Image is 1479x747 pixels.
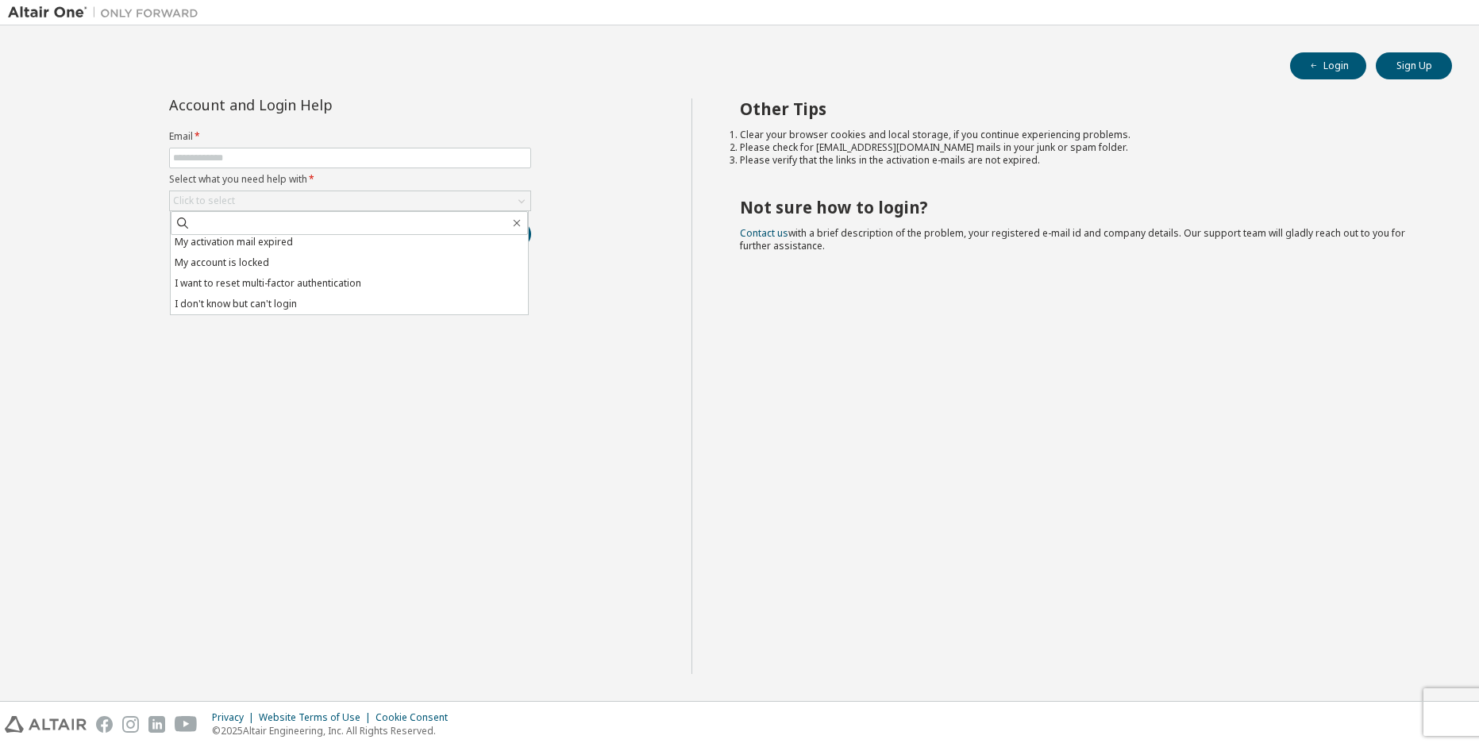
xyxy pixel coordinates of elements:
[169,98,459,111] div: Account and Login Help
[740,154,1423,167] li: Please verify that the links in the activation e-mails are not expired.
[96,716,113,733] img: facebook.svg
[169,173,531,186] label: Select what you need help with
[740,129,1423,141] li: Clear your browser cookies and local storage, if you continue experiencing problems.
[8,5,206,21] img: Altair One
[170,191,530,210] div: Click to select
[1290,52,1366,79] button: Login
[212,711,259,724] div: Privacy
[740,141,1423,154] li: Please check for [EMAIL_ADDRESS][DOMAIN_NAME] mails in your junk or spam folder.
[376,711,457,724] div: Cookie Consent
[122,716,139,733] img: instagram.svg
[148,716,165,733] img: linkedin.svg
[259,711,376,724] div: Website Terms of Use
[173,194,235,207] div: Click to select
[740,98,1423,119] h2: Other Tips
[175,716,198,733] img: youtube.svg
[212,724,457,737] p: © 2025 Altair Engineering, Inc. All Rights Reserved.
[740,226,788,240] a: Contact us
[740,197,1423,218] h2: Not sure how to login?
[740,226,1405,252] span: with a brief description of the problem, your registered e-mail id and company details. Our suppo...
[171,232,528,252] li: My activation mail expired
[1376,52,1452,79] button: Sign Up
[169,130,531,143] label: Email
[5,716,87,733] img: altair_logo.svg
